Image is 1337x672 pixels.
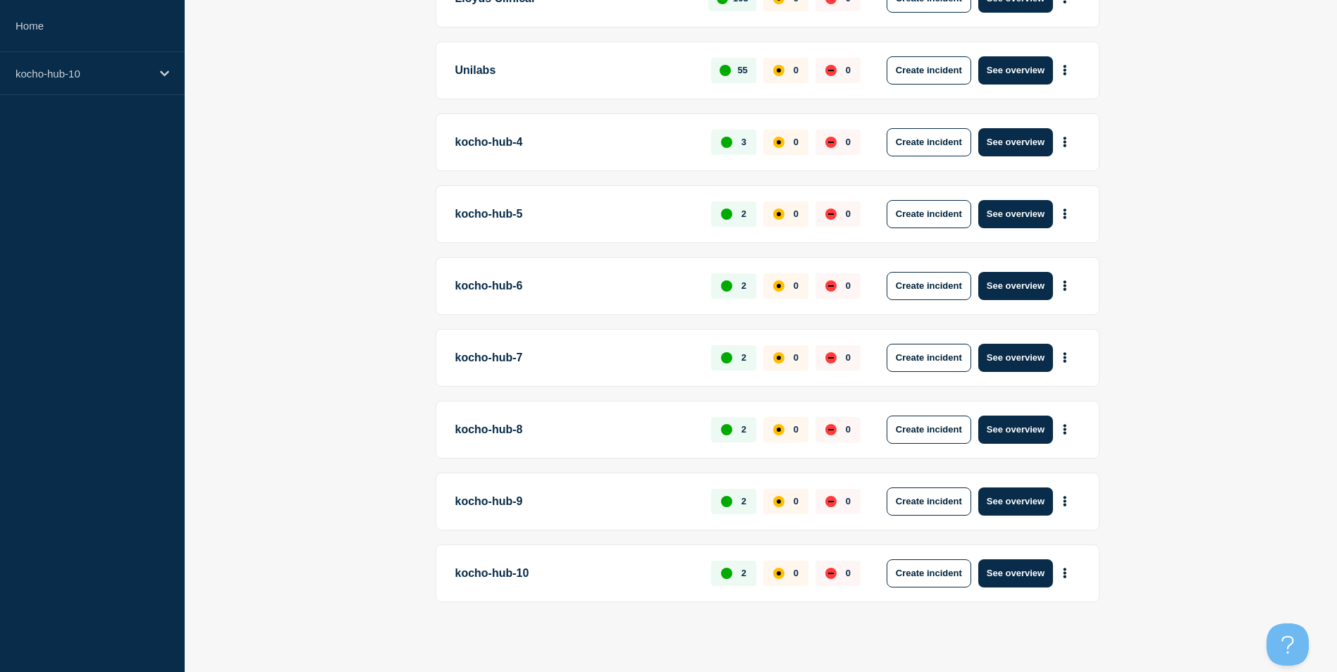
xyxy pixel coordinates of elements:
button: See overview [978,416,1053,444]
p: 2 [741,496,746,506]
p: kocho-hub-8 [455,416,696,444]
button: See overview [978,128,1053,156]
button: Create incident [887,56,971,85]
p: 55 [737,65,747,75]
button: Create incident [887,128,971,156]
div: affected [773,496,784,507]
div: affected [773,65,784,76]
div: down [825,65,837,76]
p: kocho-hub-9 [455,487,696,516]
button: More actions [1056,488,1074,514]
p: 0 [846,568,851,578]
button: See overview [978,487,1053,516]
button: See overview [978,559,1053,587]
div: up [721,209,732,220]
button: See overview [978,344,1053,372]
button: Create incident [887,272,971,300]
p: 2 [741,352,746,363]
p: 0 [846,496,851,506]
p: 0 [846,65,851,75]
div: affected [773,280,784,292]
div: down [825,352,837,363]
div: down [825,496,837,507]
button: See overview [978,56,1053,85]
div: down [825,137,837,148]
div: affected [773,424,784,435]
p: 0 [794,65,799,75]
div: up [721,352,732,363]
p: 0 [846,209,851,219]
p: 0 [794,568,799,578]
iframe: Help Scout Beacon - Open [1267,623,1309,666]
p: Unilabs [455,56,696,85]
button: Create incident [887,487,971,516]
button: See overview [978,200,1053,228]
div: down [825,280,837,292]
button: More actions [1056,57,1074,83]
p: 0 [794,424,799,435]
button: More actions [1056,416,1074,442]
p: 0 [794,209,799,219]
button: More actions [1056,273,1074,299]
p: 0 [846,352,851,363]
button: More actions [1056,560,1074,586]
div: up [721,496,732,507]
div: affected [773,352,784,363]
button: See overview [978,272,1053,300]
p: 0 [846,280,851,291]
div: down [825,424,837,435]
p: 2 [741,424,746,435]
p: kocho-hub-4 [455,128,696,156]
p: 2 [741,568,746,578]
div: down [825,568,837,579]
p: 2 [741,280,746,291]
button: More actions [1056,201,1074,227]
button: Create incident [887,200,971,228]
p: 0 [846,137,851,147]
div: up [721,568,732,579]
button: Create incident [887,559,971,587]
p: 0 [794,137,799,147]
div: up [721,137,732,148]
div: up [721,424,732,435]
p: kocho-hub-10 [16,68,151,80]
button: Create incident [887,416,971,444]
div: down [825,209,837,220]
div: affected [773,137,784,148]
p: kocho-hub-10 [455,559,696,587]
div: up [721,280,732,292]
p: 0 [846,424,851,435]
p: 3 [741,137,746,147]
p: 0 [794,352,799,363]
p: 0 [794,280,799,291]
button: More actions [1056,344,1074,371]
p: 2 [741,209,746,219]
button: Create incident [887,344,971,372]
p: kocho-hub-7 [455,344,696,372]
div: affected [773,209,784,220]
div: up [720,65,731,76]
div: affected [773,568,784,579]
p: 0 [794,496,799,506]
p: kocho-hub-5 [455,200,696,228]
button: More actions [1056,129,1074,155]
p: kocho-hub-6 [455,272,696,300]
